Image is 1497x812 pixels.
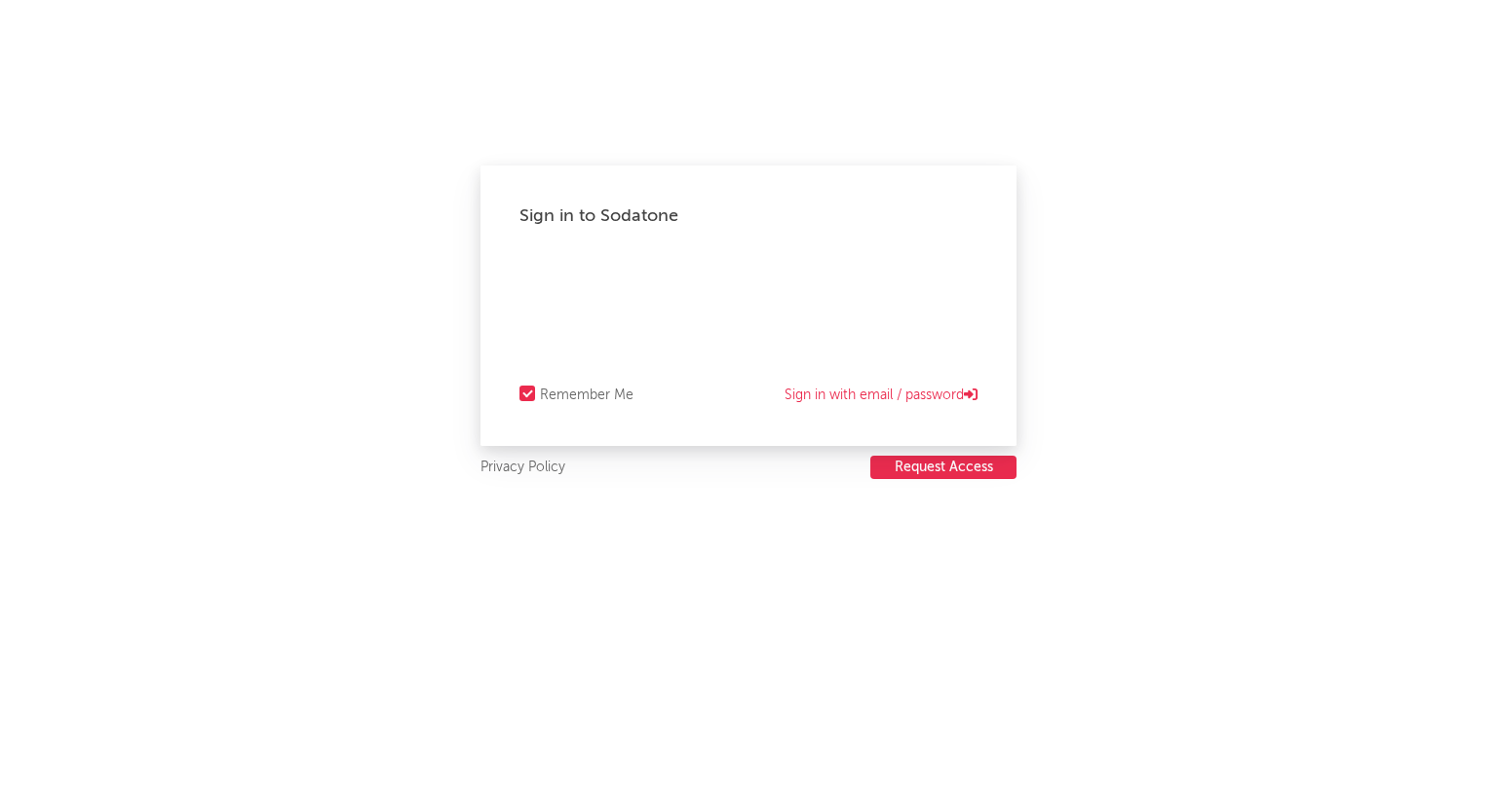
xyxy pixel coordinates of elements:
a: Sign in with email / password [785,384,978,407]
div: Sign in to Sodatone [519,204,978,228]
a: Request Access [870,456,1017,480]
div: Remember Me [540,384,633,407]
a: Privacy Policy [480,456,565,480]
button: Request Access [870,456,1017,479]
